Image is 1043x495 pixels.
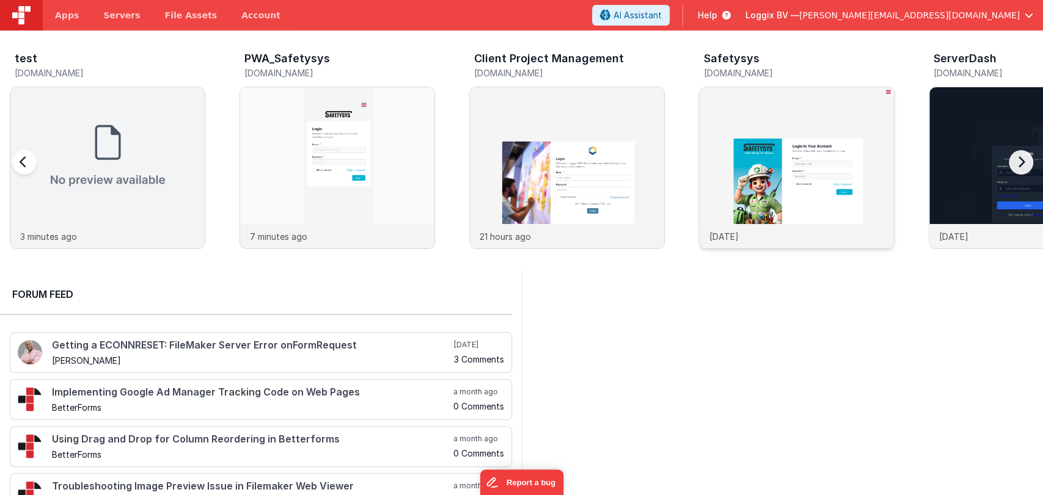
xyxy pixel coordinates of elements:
[453,449,504,458] h5: 0 Comments
[18,340,42,364] img: 411_2.png
[55,9,79,21] span: Apps
[52,481,451,492] h4: Troubleshooting Image Preview Issue in Filemaker Web Viewer
[480,469,563,495] iframe: Marker.io feedback button
[745,9,1033,21] button: Loggix BV — [PERSON_NAME][EMAIL_ADDRESS][DOMAIN_NAME]
[18,387,42,411] img: 295_2.png
[698,9,717,21] span: Help
[52,387,451,398] h4: Implementing Google Ad Manager Tracking Code on Web Pages
[103,9,140,21] span: Servers
[613,9,662,21] span: AI Assistant
[454,340,504,350] h5: [DATE]
[454,355,504,364] h5: 3 Comments
[939,230,968,243] p: [DATE]
[799,9,1020,21] span: [PERSON_NAME][EMAIL_ADDRESS][DOMAIN_NAME]
[10,426,512,467] a: Using Drag and Drop for Column Reordering in Betterforms BetterForms a month ago 0 Comments
[934,52,997,65] h3: ServerDash
[453,434,504,444] h5: a month ago
[10,379,512,420] a: Implementing Google Ad Manager Tracking Code on Web Pages BetterForms a month ago 0 Comments
[745,9,799,21] span: Loggix BV —
[15,52,37,65] h3: test
[709,230,739,243] p: [DATE]
[453,481,504,491] h5: a month ago
[165,9,218,21] span: File Assets
[453,387,504,397] h5: a month ago
[250,230,307,243] p: 7 minutes ago
[453,402,504,411] h5: 0 Comments
[12,287,500,302] h2: Forum Feed
[15,68,205,78] h5: [DOMAIN_NAME]
[52,450,451,459] h5: BetterForms
[10,332,512,373] a: Getting a ECONNRESET: FileMaker Server Error onFormRequest [PERSON_NAME] [DATE] 3 Comments
[52,434,451,445] h4: Using Drag and Drop for Column Reordering in Betterforms
[474,52,624,65] h3: Client Project Management
[244,52,330,65] h3: PWA_Safetysys
[52,340,452,351] h4: Getting a ECONNRESET: FileMaker Server Error onFormRequest
[52,403,451,412] h5: BetterForms
[18,434,42,458] img: 295_2.png
[704,68,895,78] h5: [DOMAIN_NAME]
[480,230,531,243] p: 21 hours ago
[244,68,435,78] h5: [DOMAIN_NAME]
[592,5,670,26] button: AI Assistant
[52,356,452,365] h5: [PERSON_NAME]
[474,68,665,78] h5: [DOMAIN_NAME]
[704,52,759,65] h3: Safetysys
